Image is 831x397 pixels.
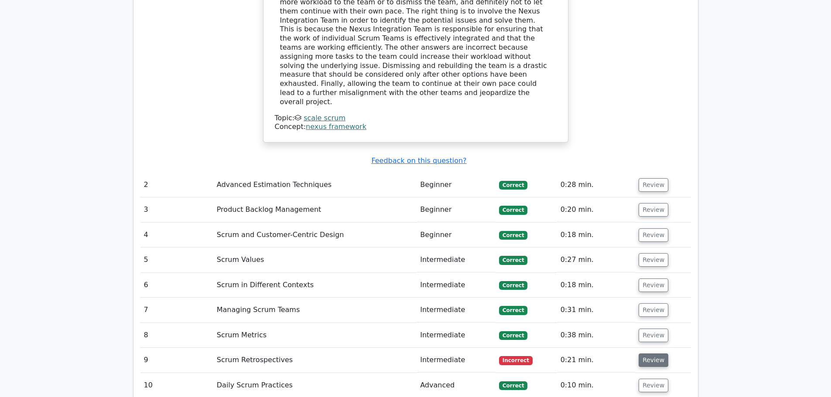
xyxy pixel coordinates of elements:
[140,323,213,348] td: 8
[639,253,668,267] button: Review
[557,223,635,248] td: 0:18 min.
[417,323,496,348] td: Intermediate
[417,273,496,298] td: Intermediate
[557,323,635,348] td: 0:38 min.
[140,197,213,222] td: 3
[499,231,527,240] span: Correct
[499,381,527,390] span: Correct
[499,356,533,365] span: Incorrect
[639,278,668,292] button: Review
[213,298,417,322] td: Managing Scrum Teams
[499,281,527,290] span: Correct
[417,173,496,197] td: Beginner
[557,173,635,197] td: 0:28 min.
[639,228,668,242] button: Review
[417,348,496,373] td: Intermediate
[417,248,496,272] td: Intermediate
[275,114,557,123] div: Topic:
[140,298,213,322] td: 7
[557,273,635,298] td: 0:18 min.
[639,329,668,342] button: Review
[213,348,417,373] td: Scrum Retrospectives
[639,303,668,317] button: Review
[213,223,417,248] td: Scrum and Customer-Centric Design
[499,181,527,190] span: Correct
[306,122,366,131] a: nexus framework
[639,203,668,217] button: Review
[213,323,417,348] td: Scrum Metrics
[213,248,417,272] td: Scrum Values
[304,114,345,122] a: scale scrum
[140,348,213,373] td: 9
[499,331,527,340] span: Correct
[557,348,635,373] td: 0:21 min.
[213,197,417,222] td: Product Backlog Management
[499,256,527,265] span: Correct
[639,379,668,392] button: Review
[140,248,213,272] td: 5
[557,298,635,322] td: 0:31 min.
[499,206,527,214] span: Correct
[417,223,496,248] td: Beginner
[557,248,635,272] td: 0:27 min.
[417,298,496,322] td: Intermediate
[213,173,417,197] td: Advanced Estimation Techniques
[417,197,496,222] td: Beginner
[639,178,668,192] button: Review
[140,173,213,197] td: 2
[499,306,527,315] span: Correct
[213,273,417,298] td: Scrum in Different Contexts
[275,122,557,132] div: Concept:
[371,156,466,165] a: Feedback on this question?
[140,223,213,248] td: 4
[639,353,668,367] button: Review
[557,197,635,222] td: 0:20 min.
[140,273,213,298] td: 6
